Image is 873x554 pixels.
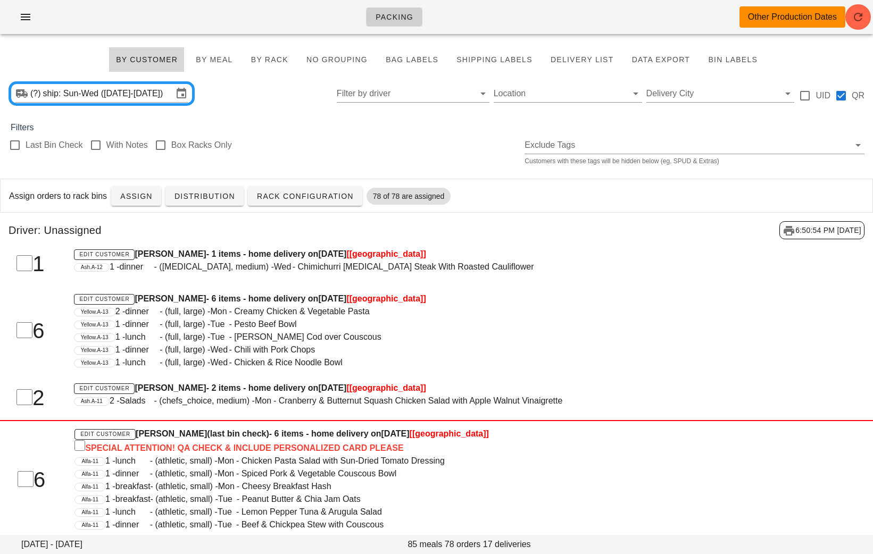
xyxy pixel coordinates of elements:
h4: [PERSON_NAME] - 6 items - home delivery on [74,292,726,305]
span: 2 - - (chefs_choice, medium) - - Cranberry & Butternut Squash Chicken Salad with Apple Walnut Vin... [110,396,562,405]
span: Yellow.A-13 [81,308,109,316]
span: Edit Customer [80,431,130,437]
span: dinner [125,305,160,318]
span: Tue [210,331,229,343]
button: By Customer [109,47,185,72]
span: 1 - - (full, large) - - Chili with Pork Chops [115,345,315,354]
span: dinner [125,318,160,331]
div: (?) [30,88,43,99]
a: Rack Configuration [248,187,362,206]
button: Bag Labels [379,47,445,72]
label: Box Racks Only [171,140,232,150]
span: No grouping [306,55,368,64]
div: Delivery City [646,85,795,102]
a: Edit Customer [74,383,135,394]
span: Delivery List [550,55,614,64]
span: By Customer [115,55,178,64]
span: Yellow.A-13 [81,359,109,367]
a: Edit Customer [74,294,135,305]
span: Mon [218,480,237,493]
h4: [PERSON_NAME] - 2 items - home delivery on [74,382,726,394]
label: With Notes [106,140,148,150]
a: Edit Customer [74,249,135,260]
span: Tue [210,318,229,331]
div: Other Production Dates [748,11,837,23]
h4: [PERSON_NAME] - 1 items - home delivery on [74,248,726,261]
span: lunch [115,455,150,467]
span: Wed [210,356,229,369]
div: Location [494,85,642,102]
button: By Rack [244,47,295,72]
span: 1 - - (full, large) - - Chicken & Rice Noodle Bowl [115,358,343,367]
span: dinner [120,261,154,273]
span: Wed [210,343,229,356]
span: Mon [218,455,236,467]
span: Ash.A-11 [81,398,103,405]
span: Mon [210,305,229,318]
span: Bag Labels [385,55,438,64]
label: Assign orders to rack bins [9,190,107,203]
span: 1 - - ([MEDICAL_DATA], medium) - - Chimichurri [MEDICAL_DATA] Steak With Roasted Cauliflower [110,262,534,271]
span: Yellow.A-13 [81,321,109,329]
span: Alfa-11 [81,509,98,516]
span: 1 - - (full, large) - - Pesto Beef Bowl [115,320,297,329]
span: Tue [218,493,237,506]
span: lunch [115,506,150,518]
span: Wed [274,261,293,273]
span: [DATE] [318,249,346,258]
span: Data Export [631,55,690,64]
button: By Meal [189,47,239,72]
span: dinner [125,343,160,356]
span: Alfa-11 [81,522,98,529]
span: [[GEOGRAPHIC_DATA]] [346,383,426,392]
span: [[GEOGRAPHIC_DATA]] [346,249,426,258]
label: UID [816,90,830,101]
span: By Meal [195,55,232,64]
span: Alfa-11 [81,458,98,465]
span: Bin Labels [708,55,758,64]
button: Bin Labels [701,47,764,72]
span: Alfa-11 [81,471,98,478]
span: breakfast [115,493,151,506]
span: Mon [255,394,273,407]
div: Exclude Tags [525,137,864,154]
span: 1 - - (full, large) - - [PERSON_NAME] Cod over Couscous [115,332,381,341]
span: Edit Customer [79,385,130,391]
span: Edit Customer [79,251,130,257]
a: Packing [366,7,422,27]
h4: [PERSON_NAME] - 6 items - home delivery on [74,427,725,455]
span: Assign [120,192,153,200]
span: 1 - - (athletic, small) - - Chicken Pasta Salad with Sun-Dried Tomato Dressing [105,456,445,465]
span: (last bin check) [207,429,269,438]
button: No grouping [300,47,375,72]
button: Assign [111,187,161,206]
span: 1 - - (athletic, small) - - Peanut Butter & Chia Jam Oats [105,494,361,503]
button: Shipping Labels [450,47,539,72]
button: Delivery List [544,47,621,72]
span: 2 - - (full, large) - - Creamy Chicken & Vegetable Pasta [115,307,370,316]
div: Filter by driver [337,85,489,102]
label: Last Bin Check [26,140,83,150]
a: Edit Customer [74,429,136,440]
span: Mon [218,467,236,480]
div: 6:50:54 PM [DATE] [779,221,864,239]
span: Packing [375,13,413,21]
span: 1 - - (athletic, small) - - Beef & Chickpea Stew with Couscous [105,520,384,529]
span: [[GEOGRAPHIC_DATA]] [410,429,489,438]
div: SPECIAL ATTENTION! QA CHECK & INCLUDE PERSONALIZED CARD PLEASE [74,440,725,455]
span: Tue [218,506,236,518]
span: 1 - - (athletic, small) - - Spiced Pork & Vegetable Couscous Bowl [105,469,396,478]
button: Data Export [625,47,697,72]
span: Ash.A-12 [81,264,103,271]
span: [[GEOGRAPHIC_DATA]] [346,294,426,303]
span: 78 of 78 are assigned [373,188,445,205]
span: 1 - - (athletic, small) - - Cheesy Breakfast Hash [105,482,331,491]
div: Customers with these tags will be hidden below (eg, SPUD & Extras) [525,158,864,164]
span: Alfa-11 [81,483,98,491]
a: Distribution [165,187,244,206]
span: Yellow.A-13 [81,334,109,341]
span: lunch [125,331,160,343]
span: Salads [120,394,154,407]
span: Alfa-11 [81,496,98,503]
span: lunch [125,356,160,369]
